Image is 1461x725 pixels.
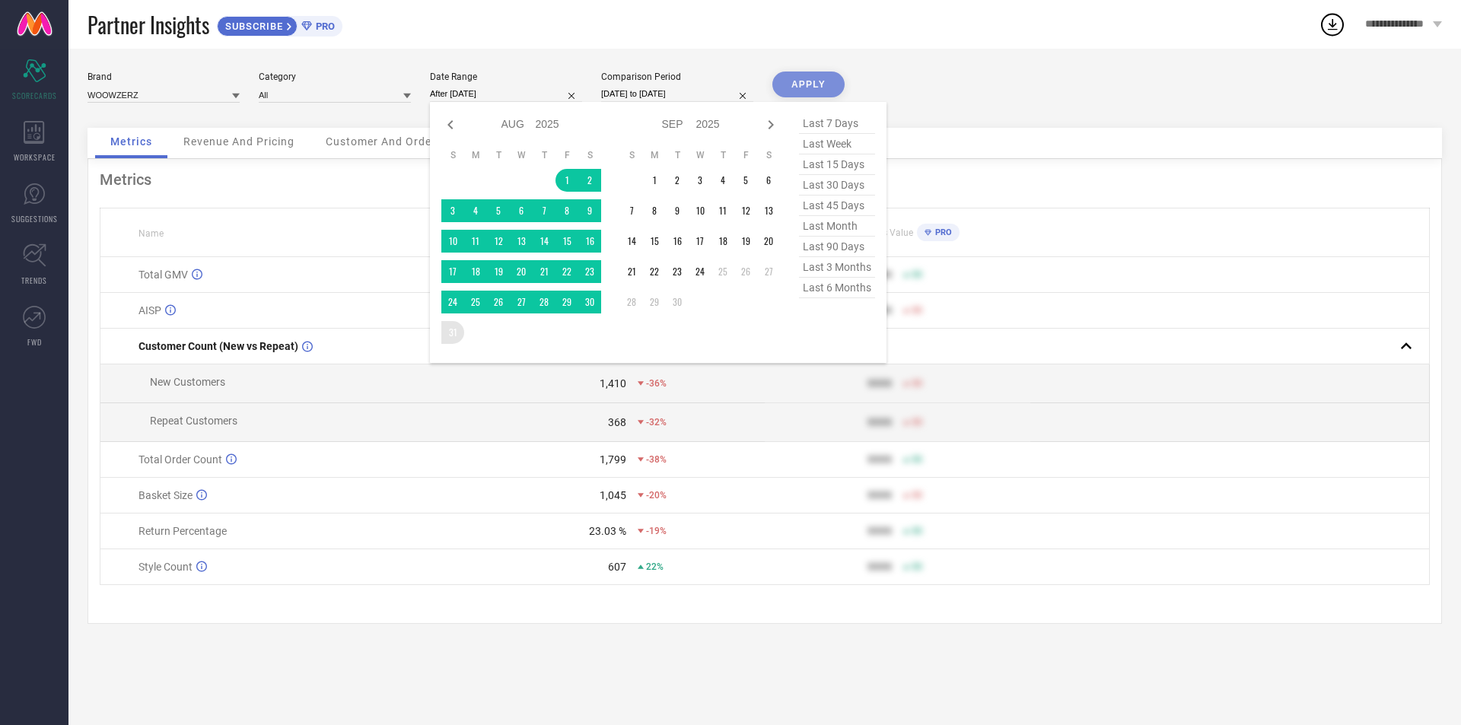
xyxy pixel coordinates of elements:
[1319,11,1346,38] div: Open download list
[643,149,666,161] th: Monday
[734,169,757,192] td: Fri Sep 05 2025
[441,291,464,313] td: Sun Aug 24 2025
[620,199,643,222] td: Sun Sep 07 2025
[138,525,227,537] span: Return Percentage
[487,149,510,161] th: Tuesday
[138,304,161,316] span: AISP
[600,489,626,501] div: 1,045
[150,376,225,388] span: New Customers
[867,377,892,390] div: 9999
[608,416,626,428] div: 368
[100,170,1430,189] div: Metrics
[689,199,711,222] td: Wed Sep 10 2025
[138,453,222,466] span: Total Order Count
[757,149,780,161] th: Saturday
[27,336,42,348] span: FWD
[666,291,689,313] td: Tue Sep 30 2025
[600,453,626,466] div: 1,799
[441,230,464,253] td: Sun Aug 10 2025
[912,561,922,572] span: 50
[441,199,464,222] td: Sun Aug 03 2025
[11,213,58,224] span: SUGGESTIONS
[88,72,240,82] div: Brand
[578,230,601,253] td: Sat Aug 16 2025
[799,278,875,298] span: last 6 months
[646,454,667,465] span: -38%
[799,134,875,154] span: last week
[762,116,780,134] div: Next month
[555,260,578,283] td: Fri Aug 22 2025
[620,260,643,283] td: Sun Sep 21 2025
[912,305,922,316] span: 50
[757,260,780,283] td: Sat Sep 27 2025
[734,230,757,253] td: Fri Sep 19 2025
[689,260,711,283] td: Wed Sep 24 2025
[620,149,643,161] th: Sunday
[510,230,533,253] td: Wed Aug 13 2025
[218,21,287,32] span: SUBSCRIBE
[487,230,510,253] td: Tue Aug 12 2025
[912,526,922,536] span: 50
[555,149,578,161] th: Friday
[464,260,487,283] td: Mon Aug 18 2025
[757,169,780,192] td: Sat Sep 06 2025
[689,169,711,192] td: Wed Sep 03 2025
[643,169,666,192] td: Mon Sep 01 2025
[430,86,582,102] input: Select date range
[646,490,667,501] span: -20%
[533,149,555,161] th: Thursday
[757,230,780,253] td: Sat Sep 20 2025
[757,199,780,222] td: Sat Sep 13 2025
[555,199,578,222] td: Fri Aug 08 2025
[799,257,875,278] span: last 3 months
[912,417,922,428] span: 50
[643,291,666,313] td: Mon Sep 29 2025
[799,216,875,237] span: last month
[464,291,487,313] td: Mon Aug 25 2025
[799,154,875,175] span: last 15 days
[533,291,555,313] td: Thu Aug 28 2025
[734,260,757,283] td: Fri Sep 26 2025
[711,169,734,192] td: Thu Sep 04 2025
[620,230,643,253] td: Sun Sep 14 2025
[711,230,734,253] td: Thu Sep 18 2025
[555,230,578,253] td: Fri Aug 15 2025
[711,260,734,283] td: Thu Sep 25 2025
[912,490,922,501] span: 50
[867,525,892,537] div: 9999
[867,416,892,428] div: 9999
[138,561,193,573] span: Style Count
[734,199,757,222] td: Fri Sep 12 2025
[646,526,667,536] span: -19%
[510,149,533,161] th: Wednesday
[867,489,892,501] div: 9999
[312,21,335,32] span: PRO
[441,321,464,344] td: Sun Aug 31 2025
[487,291,510,313] td: Tue Aug 26 2025
[555,291,578,313] td: Fri Aug 29 2025
[150,415,237,427] span: Repeat Customers
[666,199,689,222] td: Tue Sep 09 2025
[711,199,734,222] td: Thu Sep 11 2025
[666,260,689,283] td: Tue Sep 23 2025
[689,230,711,253] td: Wed Sep 17 2025
[487,260,510,283] td: Tue Aug 19 2025
[464,149,487,161] th: Monday
[217,12,342,37] a: SUBSCRIBEPRO
[912,454,922,465] span: 50
[799,237,875,257] span: last 90 days
[799,196,875,216] span: last 45 days
[643,199,666,222] td: Mon Sep 08 2025
[533,260,555,283] td: Thu Aug 21 2025
[88,9,209,40] span: Partner Insights
[441,116,460,134] div: Previous month
[441,149,464,161] th: Sunday
[643,260,666,283] td: Mon Sep 22 2025
[14,151,56,163] span: WORKSPACE
[138,340,298,352] span: Customer Count (New vs Repeat)
[110,135,152,148] span: Metrics
[867,453,892,466] div: 9999
[666,169,689,192] td: Tue Sep 02 2025
[711,149,734,161] th: Thursday
[510,199,533,222] td: Wed Aug 06 2025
